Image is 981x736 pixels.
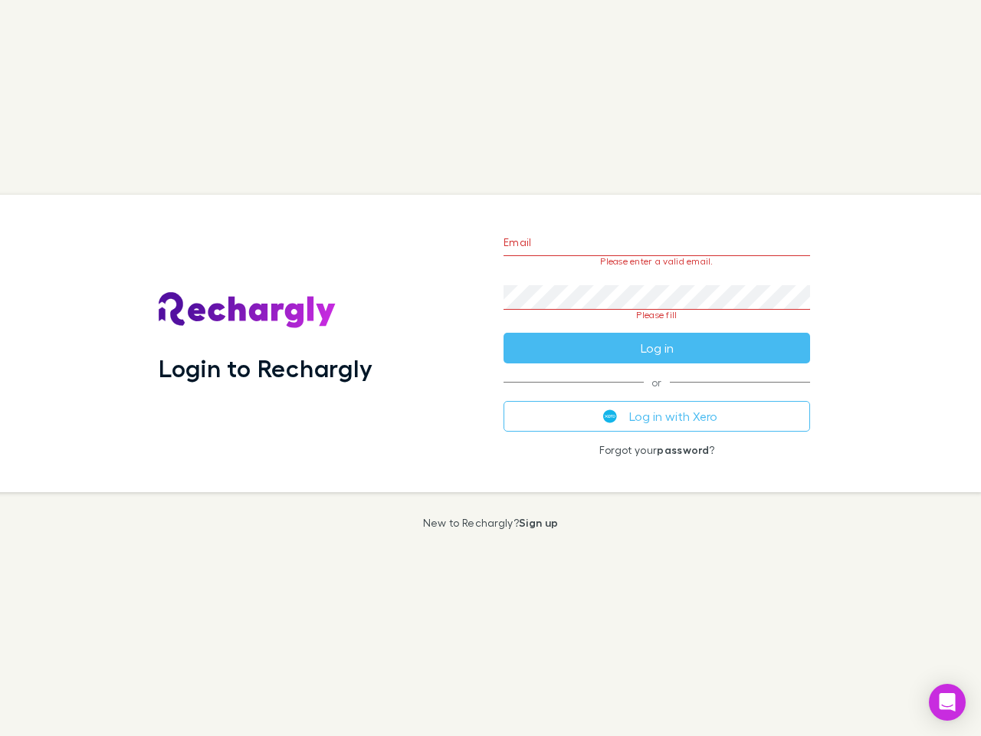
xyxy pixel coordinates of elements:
a: Sign up [519,516,558,529]
p: Please fill [504,310,810,320]
img: Rechargly's Logo [159,292,336,329]
a: password [657,443,709,456]
h1: Login to Rechargly [159,353,372,383]
p: New to Rechargly? [423,517,559,529]
div: Open Intercom Messenger [929,684,966,721]
img: Xero's logo [603,409,617,423]
p: Forgot your ? [504,444,810,456]
p: Please enter a valid email. [504,256,810,267]
button: Log in [504,333,810,363]
button: Log in with Xero [504,401,810,432]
